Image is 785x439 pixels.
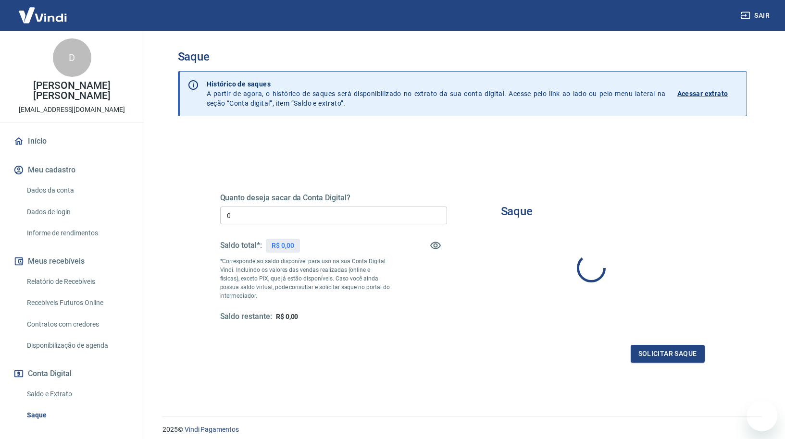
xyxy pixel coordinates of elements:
a: Início [12,131,132,152]
p: A partir de agora, o histórico de saques será disponibilizado no extrato da sua conta digital. Ac... [207,79,666,108]
h3: Saque [178,50,747,63]
a: Acessar extrato [677,79,739,108]
button: Conta Digital [12,363,132,384]
a: Disponibilização de agenda [23,336,132,355]
button: Solicitar saque [631,345,705,363]
div: D [53,38,91,77]
a: Dados de login [23,202,132,222]
p: [EMAIL_ADDRESS][DOMAIN_NAME] [19,105,125,115]
a: Recebíveis Futuros Online [23,293,132,313]
p: Histórico de saques [207,79,666,89]
a: Dados da conta [23,181,132,200]
h5: Saldo restante: [220,312,272,322]
p: Acessar extrato [677,89,728,98]
a: Saldo e Extrato [23,384,132,404]
h5: Saldo total*: [220,241,262,250]
p: R$ 0,00 [272,241,294,251]
p: 2025 © [162,425,762,435]
p: [PERSON_NAME] [PERSON_NAME] [8,81,136,101]
a: Vindi Pagamentos [185,426,239,433]
button: Sair [739,7,773,24]
button: Meus recebíveis [12,251,132,272]
span: R$ 0,00 [276,313,299,320]
iframe: Botão para abrir a janela de mensagens [747,401,777,431]
a: Saque [23,405,132,425]
a: Informe de rendimentos [23,223,132,243]
button: Meu cadastro [12,159,132,181]
h3: Saque [501,205,533,218]
a: Relatório de Recebíveis [23,272,132,292]
p: *Corresponde ao saldo disponível para uso na sua Conta Digital Vindi. Incluindo os valores das ve... [220,257,390,300]
h5: Quanto deseja sacar da Conta Digital? [220,193,447,203]
a: Contratos com credores [23,315,132,334]
img: Vindi [12,0,74,30]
